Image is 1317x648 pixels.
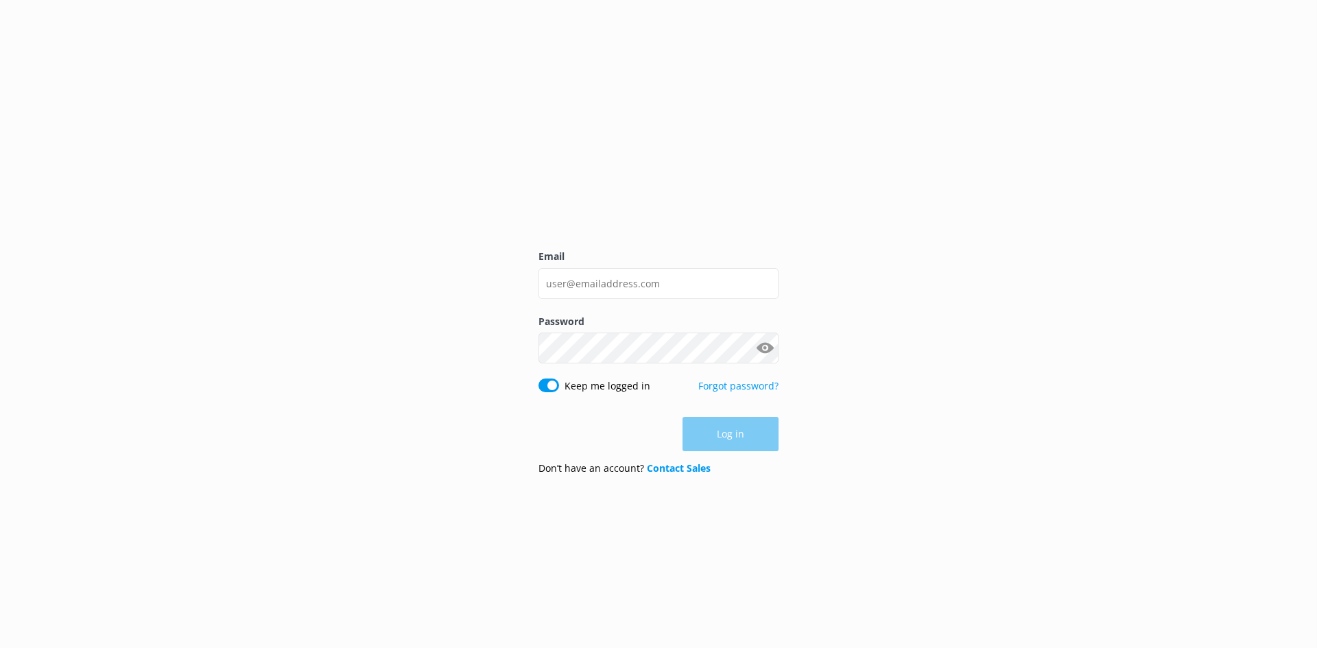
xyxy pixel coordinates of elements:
label: Email [538,249,779,264]
a: Contact Sales [647,461,711,475]
label: Keep me logged in [565,379,650,394]
button: Show password [751,335,779,362]
label: Password [538,314,779,329]
a: Forgot password? [698,379,779,392]
p: Don’t have an account? [538,461,711,476]
input: user@emailaddress.com [538,268,779,299]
